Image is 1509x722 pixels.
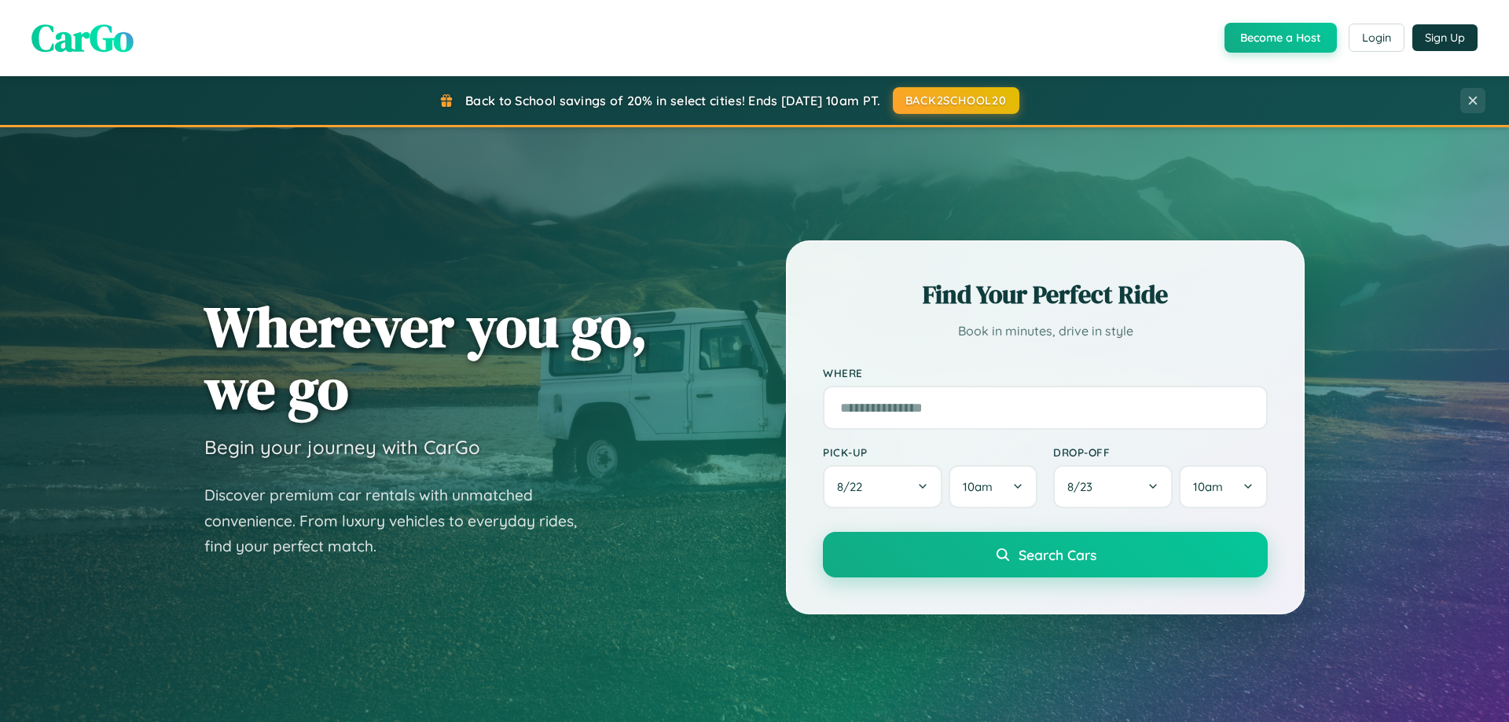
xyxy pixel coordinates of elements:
h2: Find Your Perfect Ride [823,277,1268,312]
button: 10am [1179,465,1268,508]
label: Where [823,366,1268,379]
span: Back to School savings of 20% in select cities! Ends [DATE] 10am PT. [465,93,880,108]
span: 8 / 23 [1067,479,1100,494]
button: Login [1349,24,1404,52]
h3: Begin your journey with CarGo [204,435,480,459]
label: Pick-up [823,445,1037,459]
button: Become a Host [1224,23,1337,53]
span: 10am [963,479,993,494]
h1: Wherever you go, we go [204,295,648,420]
span: 8 / 22 [837,479,870,494]
span: 10am [1193,479,1223,494]
button: Sign Up [1412,24,1478,51]
button: 8/22 [823,465,942,508]
span: CarGo [31,12,134,64]
button: BACK2SCHOOL20 [893,87,1019,114]
button: 10am [949,465,1037,508]
label: Drop-off [1053,445,1268,459]
button: 8/23 [1053,465,1173,508]
p: Discover premium car rentals with unmatched convenience. From luxury vehicles to everyday rides, ... [204,482,597,559]
p: Book in minutes, drive in style [823,320,1268,343]
span: Search Cars [1019,546,1096,563]
button: Search Cars [823,532,1268,577]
